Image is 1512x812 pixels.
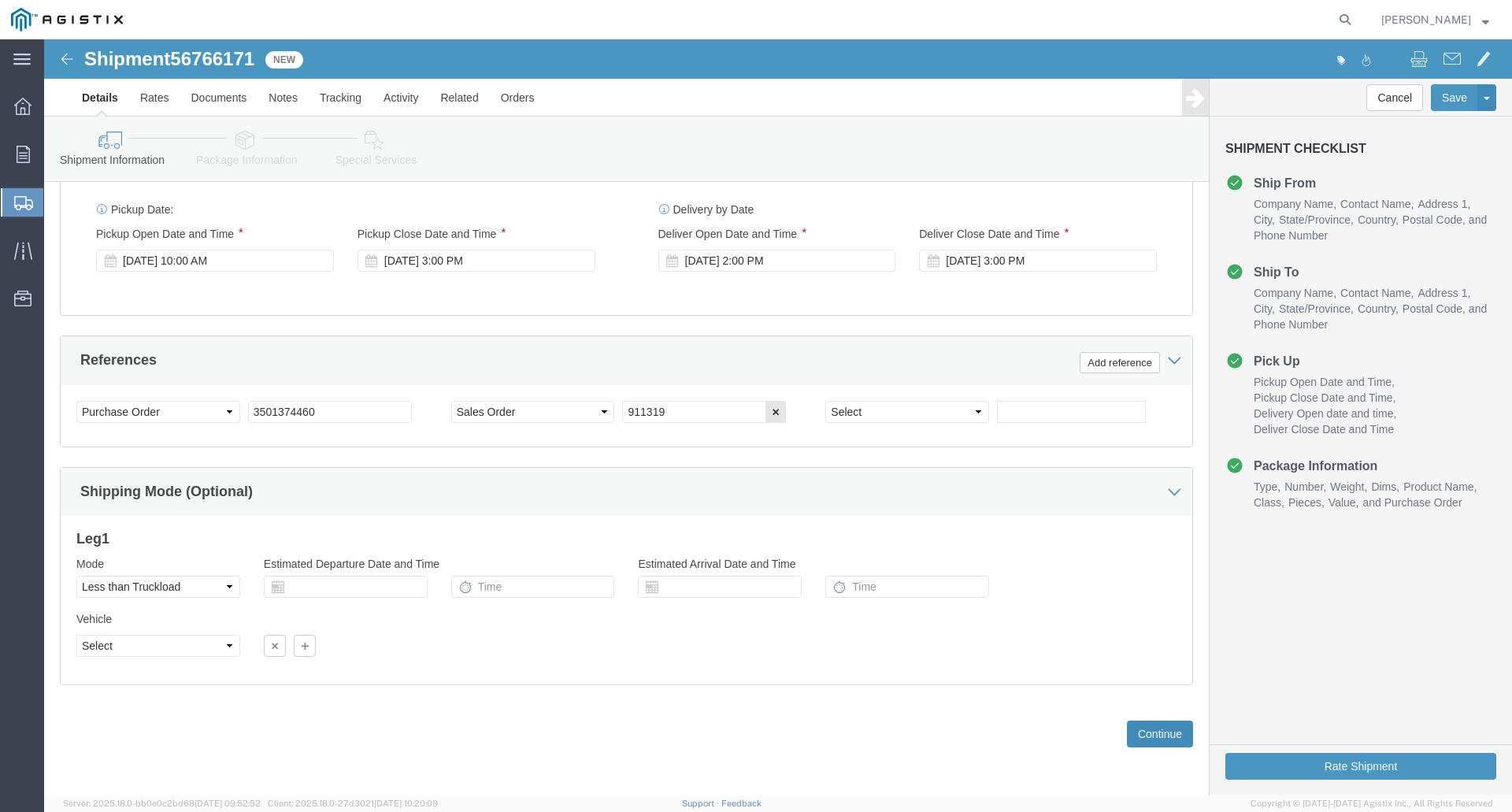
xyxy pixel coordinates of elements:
img: logo [11,8,123,32]
span: Copyright © [DATE]-[DATE] Agistix Inc., All Rights Reserved [1251,797,1493,810]
span: Server: 2025.18.0-bb0e0c2bd68 [63,799,261,808]
button: [PERSON_NAME] [1380,10,1490,29]
iframe: FS Legacy Container [44,39,1512,795]
a: Support [682,799,721,808]
span: [DATE] 09:52:52 [195,799,261,808]
span: Cindy Anton [1381,11,1471,28]
span: Client: 2025.18.0-27d3021 [268,799,438,808]
span: [DATE] 10:20:09 [374,799,438,808]
a: Feedback [721,799,762,808]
